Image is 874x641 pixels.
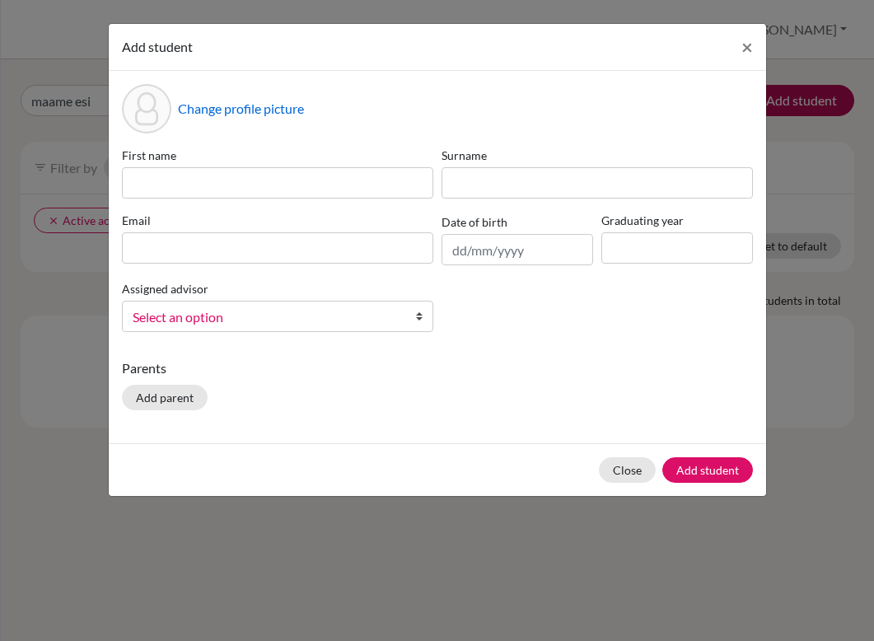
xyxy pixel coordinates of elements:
button: Add student [662,457,753,483]
span: Select an option [133,306,401,328]
label: Assigned advisor [122,280,208,297]
label: Date of birth [442,213,507,231]
button: Add parent [122,385,208,410]
p: Parents [122,358,753,378]
div: Profile picture [122,84,171,133]
span: × [741,35,753,58]
label: Email [122,212,433,229]
span: Add student [122,39,193,54]
label: Graduating year [601,212,753,229]
input: dd/mm/yyyy [442,234,593,265]
label: Surname [442,147,753,164]
button: Close [599,457,656,483]
label: First name [122,147,433,164]
button: Close [728,24,766,70]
